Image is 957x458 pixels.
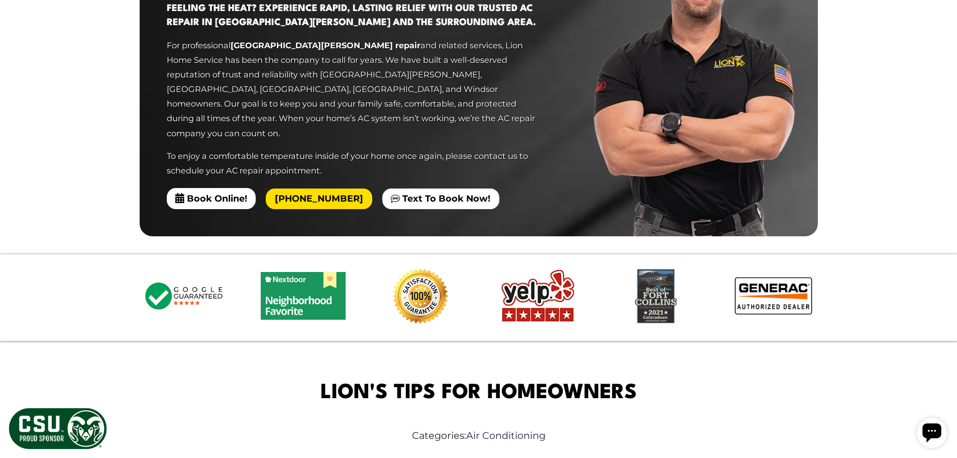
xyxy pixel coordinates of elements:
[8,407,108,450] img: CSU Sponsor Badge
[127,260,830,336] ul: carousel
[266,189,372,209] a: [PHONE_NUMBER]
[143,280,228,312] img: Google Guaranteed
[633,268,679,324] img: Best of Fort Collins 2021
[167,2,544,30] h3: Feeling the heat? Experience rapid, lasting relief with our trusted AC repair in [GEOGRAPHIC_DATA...
[167,188,256,209] span: Book Online!
[393,268,448,324] img: 100% Satisfaction Guaranteed
[261,272,345,320] img: Nextdoor - Neighborhood Favorite
[731,273,816,322] div: slide 13
[496,268,581,328] div: slide 11
[613,268,699,328] div: slide 12
[261,272,346,324] div: slide 9
[500,268,576,324] img: Yelp logo
[167,38,544,141] p: For professional and related services, Lion Home Service has been the company to call for years. ...
[231,40,420,50] strong: [GEOGRAPHIC_DATA][PERSON_NAME] repair
[382,189,499,209] a: Text To Book Now!
[321,377,637,410] span: Lion's Tips for Homeowners
[77,428,881,443] span: Categories:
[466,429,546,441] a: Air Conditioning
[143,280,229,316] div: slide 8
[378,268,464,328] div: slide 10
[4,4,34,34] div: Open chat widget
[731,273,815,319] img: Generac authorized dealer logo
[167,149,544,178] p: To enjoy a comfortable temperature inside of your home once again, please contact us to schedule ...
